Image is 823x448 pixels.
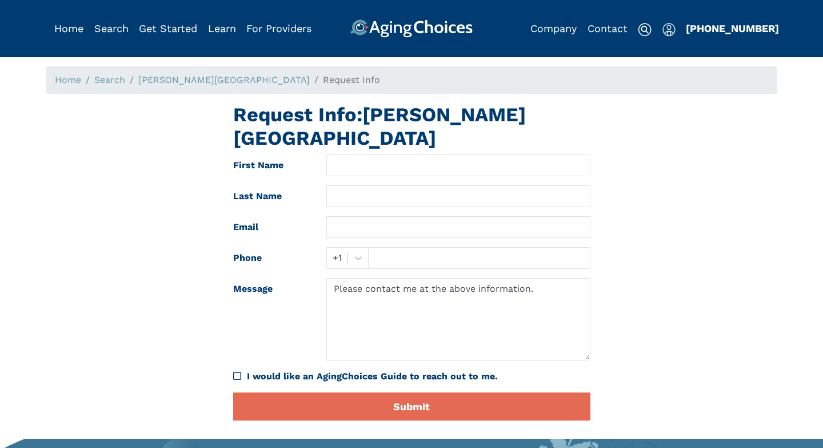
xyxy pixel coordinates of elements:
label: Phone [225,247,318,269]
div: Popover trigger [94,19,129,38]
label: Message [225,278,318,360]
a: Home [55,74,81,85]
textarea: Please contact me at the above information. [326,278,590,360]
a: Get Started [139,22,197,34]
label: Last Name [225,185,318,207]
img: user-icon.svg [662,23,676,37]
button: Submit [233,393,590,421]
label: First Name [225,154,318,176]
a: Search [94,22,129,34]
a: [PERSON_NAME][GEOGRAPHIC_DATA] [138,74,310,85]
a: Company [530,22,577,34]
span: Request Info [323,74,380,85]
img: search-icon.svg [638,23,652,37]
a: Home [54,22,83,34]
a: Contact [588,22,628,34]
nav: breadcrumb [46,66,777,94]
a: For Providers [246,22,311,34]
a: [PHONE_NUMBER] [686,22,779,34]
img: AgingChoices [350,19,473,38]
label: Email [225,216,318,238]
div: I would like an AgingChoices Guide to reach out to me. [247,370,590,383]
div: I would like an AgingChoices Guide to reach out to me. [233,370,590,383]
h1: Request Info: [PERSON_NAME][GEOGRAPHIC_DATA] [233,103,590,150]
a: Search [94,74,125,85]
a: Learn [208,22,236,34]
div: Popover trigger [662,19,676,38]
